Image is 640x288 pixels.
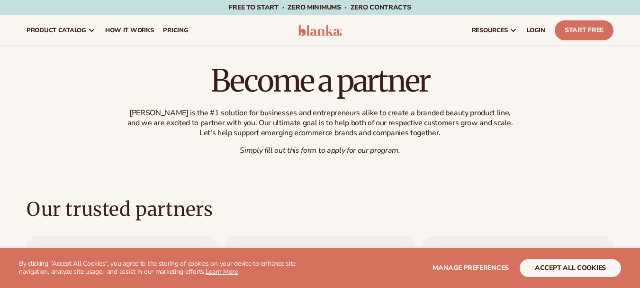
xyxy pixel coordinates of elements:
[472,27,508,34] span: resources
[467,15,522,46] a: resources
[27,27,86,34] span: product catalog
[105,27,154,34] span: How It Works
[433,263,509,272] span: Manage preferences
[158,15,193,46] a: pricing
[298,25,343,36] img: logo
[124,65,517,97] h1: Become a partner
[19,260,316,276] p: By clicking "Accept All Cookies", you agree to the storing of cookies on your device to enhance s...
[163,27,188,34] span: pricing
[229,3,411,12] span: Free to start · ZERO minimums · ZERO contracts
[124,108,517,138] p: [PERSON_NAME] is the #1 solution for businesses and entrepreneurs alike to create a branded beaut...
[27,197,213,222] h2: Our trusted partners
[22,15,100,46] a: product catalog
[240,145,400,156] em: Simply fill out this form to apply for our program.
[522,15,550,46] a: LOGIN
[520,259,621,277] button: accept all cookies
[433,259,509,277] button: Manage preferences
[100,15,159,46] a: How It Works
[206,267,238,276] a: Learn More
[555,20,613,40] a: Start Free
[527,27,545,34] span: LOGIN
